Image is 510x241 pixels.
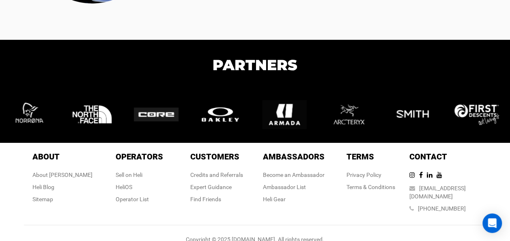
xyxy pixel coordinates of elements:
[409,152,447,161] span: Contact
[418,205,466,212] a: [PHONE_NUMBER]
[198,105,251,123] img: logo
[190,195,243,203] div: Find Friends
[32,152,60,161] span: About
[32,184,54,190] a: Heli Blog
[263,172,325,178] a: Become an Ambassador
[116,184,132,190] a: HeliOS
[116,171,163,179] div: Sell on Heli
[326,91,379,138] img: logo
[262,92,315,137] img: logo
[32,195,93,203] div: Sitemap
[390,92,443,137] img: logo
[409,185,466,200] a: [EMAIL_ADDRESS][DOMAIN_NAME]
[263,152,325,161] span: Ambassadors
[190,152,239,161] span: Customers
[6,92,58,137] img: logo
[454,104,507,125] img: logo
[134,108,187,121] img: logo
[190,184,232,190] a: Expert Guidance
[346,184,395,190] a: Terms & Conditions
[32,171,93,179] div: About [PERSON_NAME]
[190,172,243,178] a: Credits and Referrals
[263,183,325,191] div: Ambassador List
[116,195,163,203] div: Operator List
[482,213,502,233] div: Open Intercom Messenger
[346,172,381,178] a: Privacy Policy
[116,152,163,161] span: Operators
[263,196,286,202] a: Heli Gear
[346,152,374,161] span: Terms
[70,92,123,137] img: logo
